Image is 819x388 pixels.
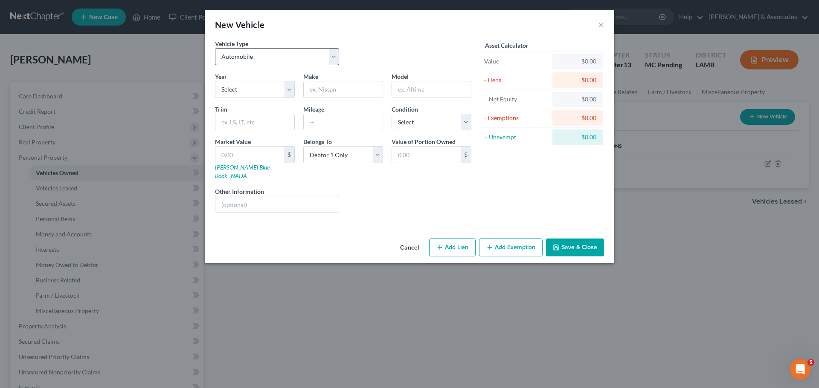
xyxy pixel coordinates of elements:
label: Value of Portion Owned [392,137,456,146]
a: NADA [231,172,247,179]
button: Cancel [393,239,426,256]
div: - Liens [484,76,549,84]
div: = Net Equity [484,95,549,103]
input: 0.00 [215,147,284,163]
iframe: Intercom live chat [790,359,810,379]
label: Year [215,72,227,81]
input: 0.00 [392,147,461,163]
button: Save & Close [546,239,604,256]
span: Belongs To [303,138,332,145]
label: Other Information [215,187,264,196]
span: 5 [807,359,814,366]
a: [PERSON_NAME] Blue Book [215,164,270,179]
div: = Unexempt [484,133,549,141]
div: $0.00 [559,133,596,141]
label: Mileage [303,105,324,114]
label: Trim [215,105,227,114]
div: $ [461,147,471,163]
label: Condition [392,105,418,114]
input: ex. Nissan [304,81,383,98]
button: × [598,20,604,30]
input: ex. LS, LT, etc [215,114,294,130]
span: Make [303,73,318,80]
label: Model [392,72,409,81]
button: Add Lien [429,239,476,256]
div: Value [484,57,549,66]
div: $0.00 [559,95,596,103]
label: Market Value [215,137,251,146]
div: New Vehicle [215,19,264,31]
button: Add Exemption [479,239,543,256]
input: -- [304,114,383,130]
label: Vehicle Type [215,39,248,48]
div: $ [284,147,294,163]
input: (optional) [215,196,339,213]
label: Asset Calculator [485,41,529,50]
div: $0.00 [559,76,596,84]
div: $0.00 [559,114,596,122]
div: $0.00 [559,57,596,66]
input: ex. Altima [392,81,471,98]
div: - Exemptions [484,114,549,122]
